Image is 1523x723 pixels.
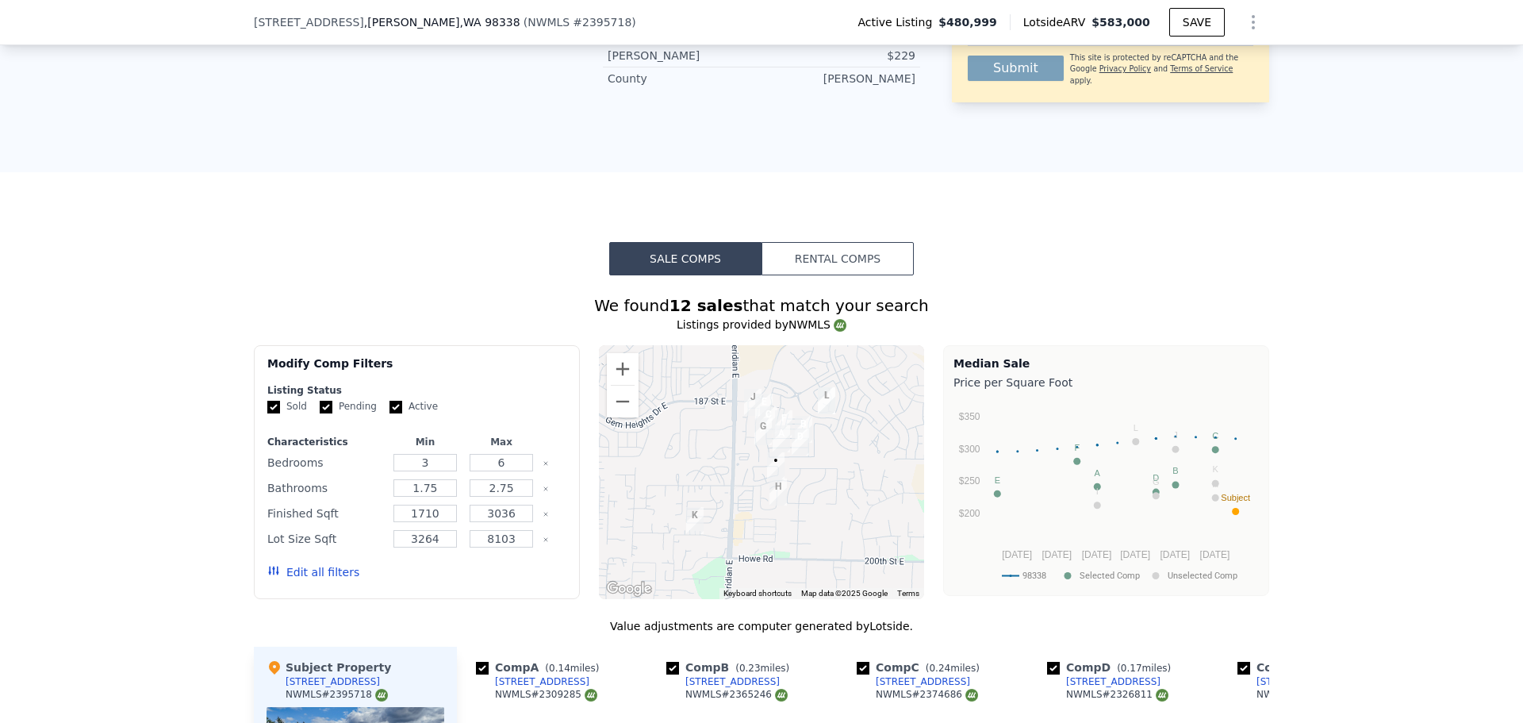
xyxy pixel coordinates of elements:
[1096,486,1099,496] text: I
[1169,8,1225,37] button: SAVE
[959,411,980,422] text: $350
[389,401,402,413] input: Active
[603,579,655,599] a: Open this area in Google Maps (opens a new window)
[1134,423,1138,433] text: L
[603,579,655,599] img: Google
[543,486,549,492] button: Clear
[585,689,597,702] img: NWMLS Logo
[766,419,796,459] div: 10528 191st St E
[607,386,639,417] button: Zoom out
[680,501,710,540] div: 9831 198th St E
[811,381,842,421] div: 10747 187th Street Ct E
[968,56,1064,81] button: Submit
[1042,549,1072,560] text: [DATE]
[286,675,380,688] div: [STREET_ADDRESS]
[320,400,377,413] label: Pending
[460,16,520,29] span: , WA 98338
[267,436,384,448] div: Characteristics
[267,452,384,474] div: Bedrooms
[608,71,761,87] div: County
[1047,675,1160,688] a: [STREET_ADDRESS]
[1156,689,1168,702] img: NWMLS Logo
[685,675,780,688] div: [STREET_ADDRESS]
[320,401,332,413] input: Pending
[666,675,780,688] a: [STREET_ADDRESS]
[1200,549,1230,560] text: [DATE]
[749,387,779,427] div: 18824 105th Ave E
[748,412,778,452] div: 19012 105th Ave E
[788,410,819,449] div: 10596 190th St E
[785,422,815,462] div: 10571 191st Street Ct E
[267,564,359,580] button: Edit all filters
[953,356,1259,371] div: Median Sale
[1172,466,1178,475] text: B
[1212,431,1218,440] text: C
[729,663,796,674] span: ( miles)
[775,689,788,702] img: NWMLS Logo
[919,663,986,674] span: ( miles)
[1256,688,1359,702] div: NWMLS # 2243344
[1160,549,1190,560] text: [DATE]
[254,618,1269,634] div: Value adjustments are computer generated by Lotside .
[1213,464,1219,474] text: K
[1256,675,1351,688] div: [STREET_ADDRESS]
[953,371,1259,394] div: Price per Square Foot
[938,14,997,30] span: $480,999
[685,688,788,702] div: NWMLS # 2365246
[763,472,793,512] div: 19515 105th Avenue Ct E
[476,660,605,675] div: Comp A
[857,660,986,675] div: Comp C
[607,353,639,385] button: Zoom in
[267,401,280,413] input: Sold
[1173,430,1178,440] text: J
[739,663,761,674] span: 0.23
[543,536,549,543] button: Clear
[364,14,520,30] span: , [PERSON_NAME]
[267,400,307,413] label: Sold
[286,688,388,702] div: NWMLS # 2395718
[267,384,566,397] div: Listing Status
[527,16,570,29] span: NWMLS
[995,475,1000,485] text: E
[1074,443,1080,452] text: F
[1170,64,1233,73] a: Terms of Service
[1091,16,1150,29] span: $583,000
[953,394,1259,592] svg: A chart.
[959,475,980,486] text: $250
[723,588,792,599] button: Keyboard shortcuts
[1237,660,1366,675] div: Comp E
[876,688,978,702] div: NWMLS # 2374686
[1095,468,1101,478] text: A
[267,660,391,675] div: Subject Property
[1120,549,1150,560] text: [DATE]
[1153,473,1159,483] text: D
[1070,52,1253,87] div: This site is protected by reCAPTCHA and the Google and apply.
[1237,675,1351,688] a: [STREET_ADDRESS]
[495,688,597,702] div: NWMLS # 2309285
[1212,479,1218,489] text: H
[543,511,549,517] button: Clear
[801,589,888,598] span: Map data ©2025 Google
[965,689,978,702] img: NWMLS Logo
[738,383,768,422] div: 18812 104th Ave E
[267,528,384,550] div: Lot Size Sqft
[834,319,846,332] img: NWMLS Logo
[1080,571,1140,581] text: Selected Comp
[761,242,914,275] button: Rental Comps
[761,446,791,486] div: 10510 193rd Street Ct E
[375,689,388,702] img: NWMLS Logo
[929,663,950,674] span: 0.24
[959,508,980,519] text: $200
[1121,663,1142,674] span: 0.17
[754,400,784,440] div: 10504 189th St E
[876,675,970,688] div: [STREET_ADDRESS]
[1153,477,1160,486] text: G
[543,460,549,467] button: Clear
[959,444,980,455] text: $300
[254,14,364,30] span: [STREET_ADDRESS]
[573,16,631,29] span: # 2395718
[897,589,919,598] a: Terms
[267,356,566,384] div: Modify Comp Filters
[761,48,915,63] div: $229
[608,48,761,63] div: [PERSON_NAME]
